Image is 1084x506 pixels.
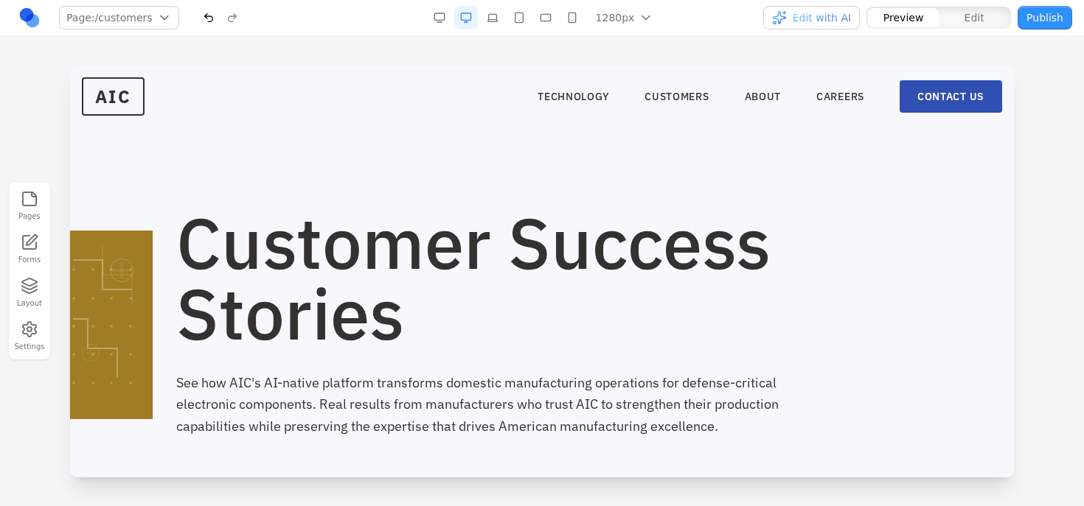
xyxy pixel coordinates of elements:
iframe: Preview [70,66,1014,477]
button: Publish [1018,6,1072,29]
span: Edit with AI [793,10,851,25]
button: Edit with AI [763,6,860,29]
button: Desktop Wide [428,6,451,29]
button: Layout [13,274,46,312]
span: Edit [965,10,984,25]
button: Page:/customers [59,6,179,29]
button: Laptop [481,6,504,29]
button: Desktop [454,6,478,29]
span: Preview [883,10,924,25]
a: Forms [13,231,46,268]
button: Tablet [507,6,531,29]
button: Mobile Landscape [534,6,557,29]
button: 1280px [587,6,663,29]
button: Mobile [560,6,584,29]
button: Pages [13,187,46,225]
button: Settings [13,317,46,355]
p: See how AIC's AI-native platform transforms domestic manufacturing operations for defense-critica... [106,306,767,371]
h1: Customer Success Stories [106,141,932,283]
